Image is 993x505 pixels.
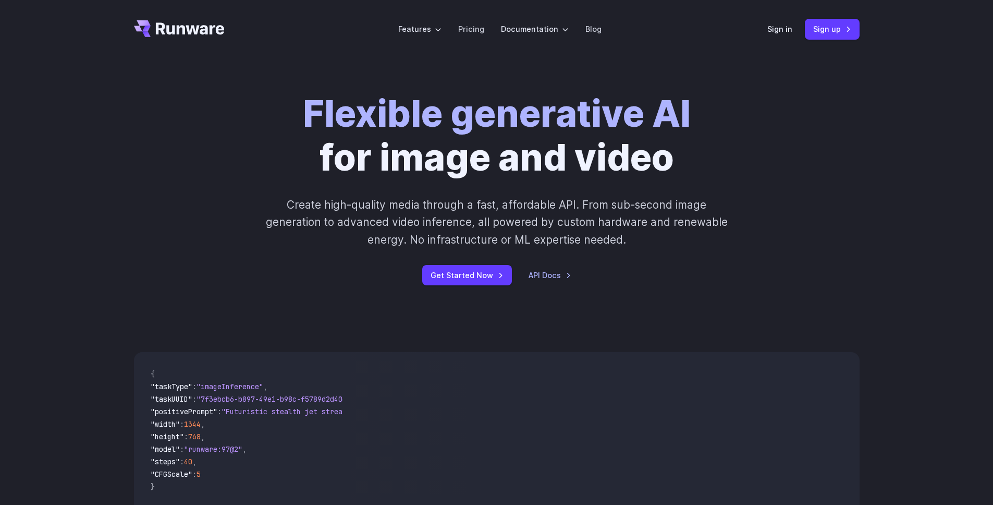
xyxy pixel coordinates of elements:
[184,457,192,466] span: 40
[201,432,205,441] span: ,
[303,92,691,179] h1: for image and video
[180,444,184,454] span: :
[151,419,180,429] span: "width"
[134,20,225,37] a: Go to /
[197,382,263,391] span: "imageInference"
[151,394,192,404] span: "taskUUID"
[217,407,222,416] span: :
[151,470,192,479] span: "CFGScale"
[197,394,355,404] span: "7f3ebcb6-b897-49e1-b98c-f5789d2d40d7"
[197,470,201,479] span: 5
[242,444,247,454] span: ,
[184,444,242,454] span: "runware:97@2"
[151,457,180,466] span: "steps"
[192,382,197,391] span: :
[501,23,569,35] label: Documentation
[180,457,184,466] span: :
[263,382,267,391] span: ,
[151,482,155,491] span: }
[192,470,197,479] span: :
[151,432,184,441] span: "height"
[151,369,155,379] span: {
[151,407,217,416] span: "positivePrompt"
[180,419,184,429] span: :
[805,19,860,39] a: Sign up
[529,269,571,281] a: API Docs
[303,91,691,136] strong: Flexible generative AI
[188,432,201,441] span: 768
[398,23,442,35] label: Features
[192,394,197,404] span: :
[585,23,602,35] a: Blog
[184,432,188,441] span: :
[422,265,512,285] a: Get Started Now
[201,419,205,429] span: ,
[192,457,197,466] span: ,
[264,196,729,248] p: Create high-quality media through a fast, affordable API. From sub-second image generation to adv...
[151,444,180,454] span: "model"
[151,382,192,391] span: "taskType"
[222,407,601,416] span: "Futuristic stealth jet streaking through a neon-lit cityscape with glowing purple exhaust"
[184,419,201,429] span: 1344
[767,23,792,35] a: Sign in
[458,23,484,35] a: Pricing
